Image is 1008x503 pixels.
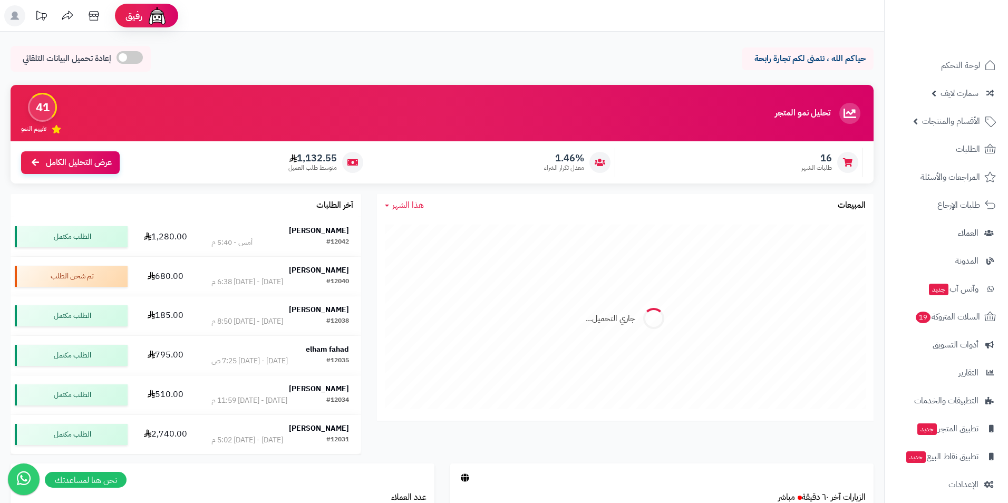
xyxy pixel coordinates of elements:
[15,384,128,405] div: الطلب مكتمل
[937,198,980,212] span: طلبات الإرجاع
[891,192,1002,218] a: طلبات الإرجاع
[326,356,349,366] div: #12035
[28,5,54,29] a: تحديثات المنصة
[928,282,978,296] span: وآتس آب
[15,305,128,326] div: الطلب مكتمل
[917,423,937,435] span: جديد
[21,124,46,133] span: تقييم النمو
[326,435,349,446] div: #12031
[891,248,1002,274] a: المدونة
[211,316,283,327] div: [DATE] - [DATE] 8:50 م
[306,344,349,355] strong: elham fahad
[23,53,111,65] span: إعادة تحميل البيانات التلقائي
[941,86,978,101] span: سمارت لايف
[288,152,337,164] span: 1,132.55
[891,276,1002,302] a: وآتس آبجديد
[955,254,978,268] span: المدونة
[326,395,349,406] div: #12034
[289,423,349,434] strong: [PERSON_NAME]
[147,5,168,26] img: ai-face.png
[956,142,980,157] span: الطلبات
[15,424,128,445] div: الطلب مكتمل
[125,9,142,22] span: رفيق
[933,337,978,352] span: أدوات التسويق
[211,277,283,287] div: [DATE] - [DATE] 6:38 م
[211,237,253,248] div: أمس - 5:40 م
[936,30,998,52] img: logo-2.png
[132,217,199,256] td: 1,280.00
[958,226,978,240] span: العملاء
[891,332,1002,357] a: أدوات التسويق
[891,137,1002,162] a: الطلبات
[211,435,283,446] div: [DATE] - [DATE] 5:02 م
[385,199,424,211] a: هذا الشهر
[948,477,978,492] span: الإعدادات
[941,58,980,73] span: لوحة التحكم
[929,284,948,295] span: جديد
[21,151,120,174] a: عرض التحليل الكامل
[15,266,128,287] div: تم شحن الطلب
[916,421,978,436] span: تطبيق المتجر
[801,163,832,172] span: طلبات الشهر
[46,157,112,169] span: عرض التحليل الكامل
[392,199,424,211] span: هذا الشهر
[132,296,199,335] td: 185.00
[132,375,199,414] td: 510.00
[891,444,1002,469] a: تطبيق نقاط البيعجديد
[891,388,1002,413] a: التطبيقات والخدمات
[211,395,287,406] div: [DATE] - [DATE] 11:59 م
[906,451,926,463] span: جديد
[132,257,199,296] td: 680.00
[15,345,128,366] div: الطلب مكتمل
[15,226,128,247] div: الطلب مكتمل
[958,365,978,380] span: التقارير
[326,316,349,327] div: #12038
[891,304,1002,330] a: السلات المتروكة19
[289,265,349,276] strong: [PERSON_NAME]
[289,304,349,315] strong: [PERSON_NAME]
[316,201,353,210] h3: آخر الطلبات
[132,415,199,454] td: 2,740.00
[891,53,1002,78] a: لوحة التحكم
[211,356,288,366] div: [DATE] - [DATE] 7:25 ص
[905,449,978,464] span: تطبيق نقاط البيع
[289,225,349,236] strong: [PERSON_NAME]
[891,360,1002,385] a: التقارير
[326,237,349,248] div: #12042
[326,277,349,287] div: #12040
[838,201,866,210] h3: المبيعات
[891,472,1002,497] a: الإعدادات
[891,220,1002,246] a: العملاء
[750,53,866,65] p: حياكم الله ، نتمنى لكم تجارة رابحة
[289,383,349,394] strong: [PERSON_NAME]
[916,312,931,323] span: 19
[891,165,1002,190] a: المراجعات والأسئلة
[288,163,337,172] span: متوسط طلب العميل
[544,163,584,172] span: معدل تكرار الشراء
[891,416,1002,441] a: تطبيق المتجرجديد
[132,336,199,375] td: 795.00
[920,170,980,185] span: المراجعات والأسئلة
[914,393,978,408] span: التطبيقات والخدمات
[915,309,980,324] span: السلات المتروكة
[801,152,832,164] span: 16
[586,313,635,325] div: جاري التحميل...
[544,152,584,164] span: 1.46%
[922,114,980,129] span: الأقسام والمنتجات
[775,109,830,118] h3: تحليل نمو المتجر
